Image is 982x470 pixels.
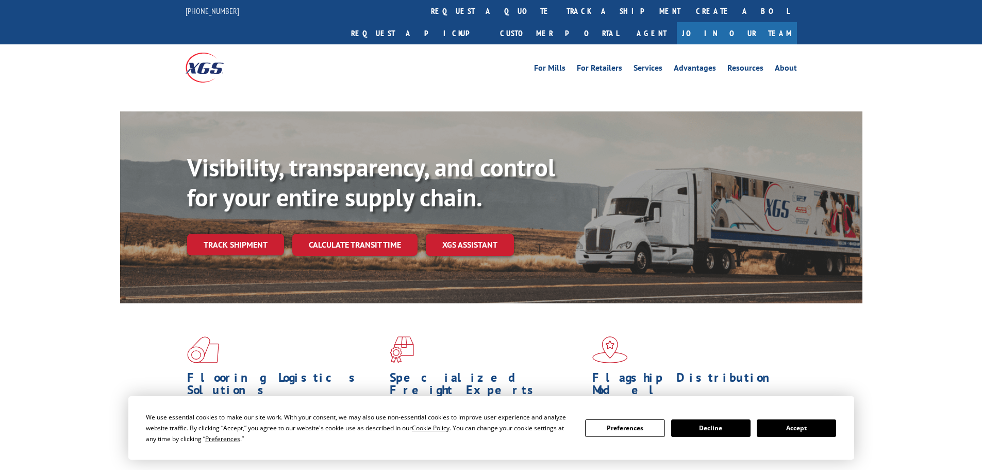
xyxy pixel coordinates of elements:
[187,336,219,363] img: xgs-icon-total-supply-chain-intelligence-red
[592,336,628,363] img: xgs-icon-flagship-distribution-model-red
[492,22,626,44] a: Customer Portal
[128,396,854,460] div: Cookie Consent Prompt
[585,419,664,437] button: Preferences
[146,412,573,444] div: We use essential cookies to make our site work. With your consent, we may also use non-essential ...
[674,64,716,75] a: Advantages
[426,234,514,256] a: XGS ASSISTANT
[626,22,677,44] a: Agent
[757,419,836,437] button: Accept
[187,151,555,213] b: Visibility, transparency, and control for your entire supply chain.
[390,336,414,363] img: xgs-icon-focused-on-flooring-red
[634,64,662,75] a: Services
[205,434,240,443] span: Preferences
[592,371,787,401] h1: Flagship Distribution Model
[390,371,585,401] h1: Specialized Freight Experts
[534,64,565,75] a: For Mills
[292,234,418,256] a: Calculate transit time
[671,419,751,437] button: Decline
[577,64,622,75] a: For Retailers
[187,234,284,255] a: Track shipment
[412,424,450,432] span: Cookie Policy
[343,22,492,44] a: Request a pickup
[677,22,797,44] a: Join Our Team
[186,6,239,16] a: [PHONE_NUMBER]
[727,64,763,75] a: Resources
[187,371,382,401] h1: Flooring Logistics Solutions
[775,64,797,75] a: About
